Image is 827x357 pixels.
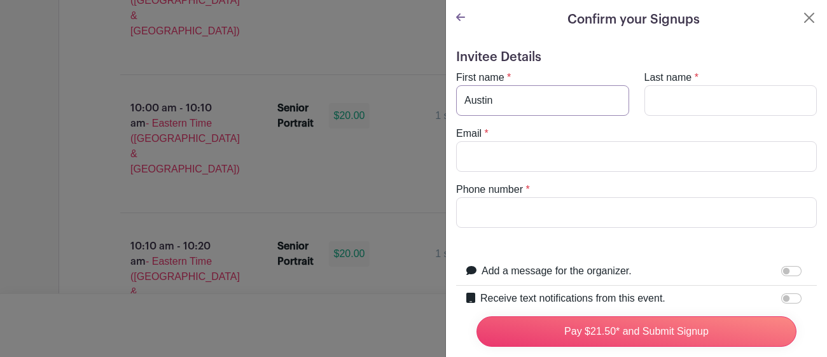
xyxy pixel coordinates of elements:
[480,291,665,306] label: Receive text notifications from this event.
[456,50,817,65] h5: Invitee Details
[476,316,796,347] input: Pay $21.50* and Submit Signup
[456,182,523,197] label: Phone number
[567,10,700,29] h5: Confirm your Signups
[482,263,632,279] label: Add a message for the organizer.
[644,70,692,85] label: Last name
[456,70,504,85] label: First name
[456,126,482,141] label: Email
[802,10,817,25] button: Close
